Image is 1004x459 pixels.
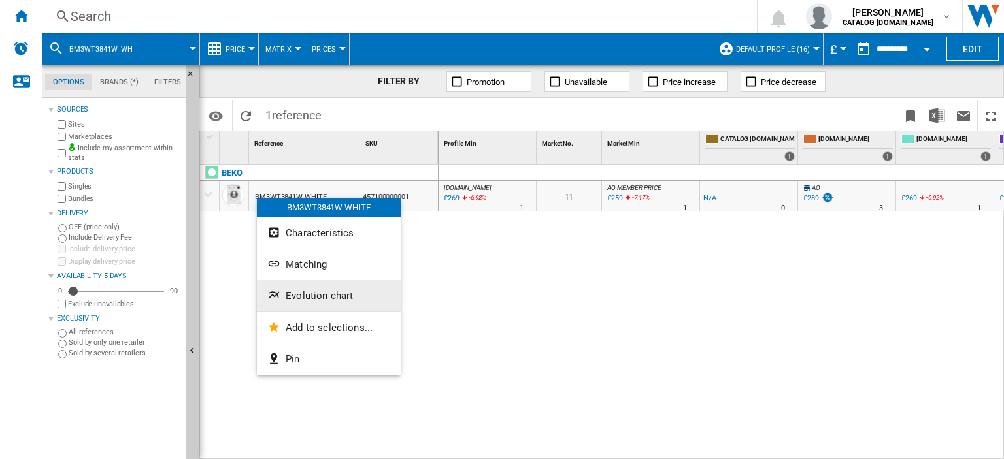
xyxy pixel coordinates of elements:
button: Characteristics [257,217,401,249]
button: Add to selections... [257,312,401,343]
span: Characteristics [286,227,354,239]
span: Pin [286,353,299,365]
span: Evolution chart [286,290,353,302]
span: Add to selections... [286,322,373,334]
button: Pin... [257,343,401,375]
span: Matching [286,259,327,270]
button: Matching [257,249,401,280]
button: Evolution chart [257,280,401,311]
div: BM3WT3841W WHITE [257,198,401,217]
